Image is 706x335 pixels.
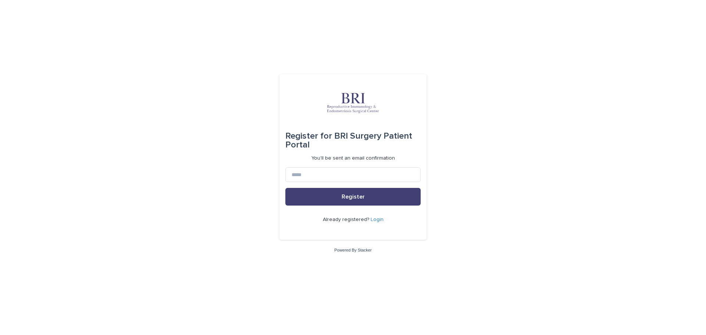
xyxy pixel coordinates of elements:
[285,188,421,206] button: Register
[311,155,395,161] p: You'll be sent an email confirmation
[309,92,397,114] img: oRmERfgFTTevZZKagoCM
[323,217,371,222] span: Already registered?
[285,132,332,140] span: Register for
[371,217,384,222] a: Login
[285,126,421,155] div: BRI Surgery Patient Portal
[334,248,371,252] a: Powered By Stacker
[342,194,365,200] span: Register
